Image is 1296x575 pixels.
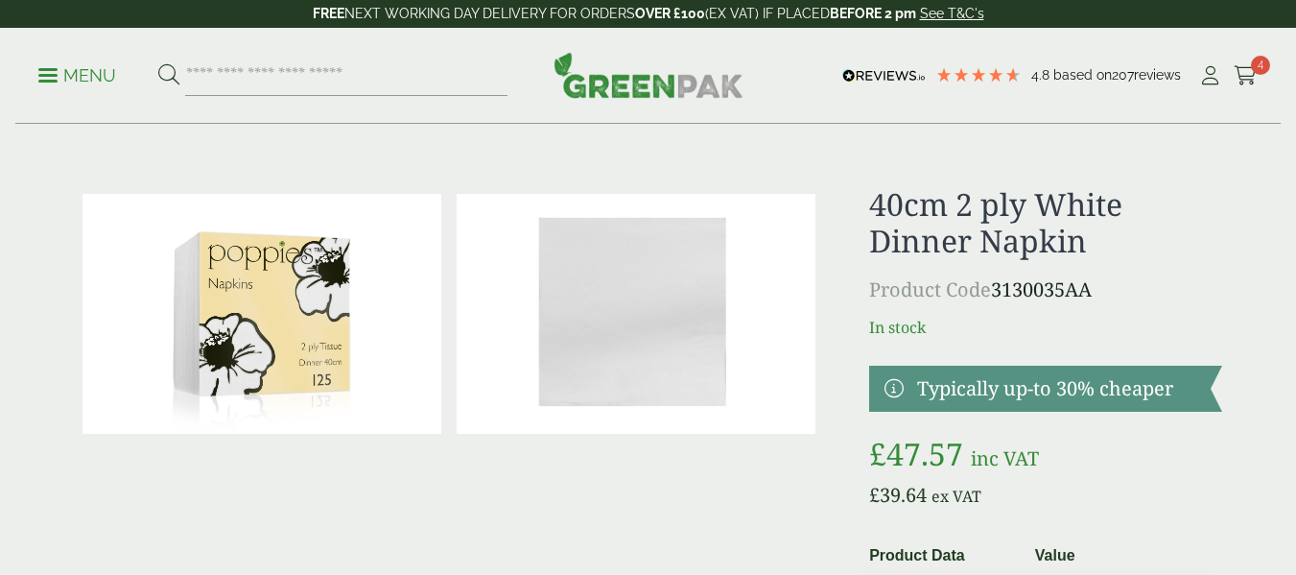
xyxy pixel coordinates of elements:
span: £ [869,433,886,474]
p: In stock [869,316,1221,339]
p: 3130035AA [869,276,1221,304]
img: 40cm 2 Ply White Napkin [82,194,441,434]
i: My Account [1198,66,1222,85]
bdi: 47.57 [869,433,963,474]
strong: BEFORE 2 pm [830,6,916,21]
div: 4.79 Stars [935,66,1022,84]
a: 4 [1234,61,1258,90]
span: £ [869,482,880,508]
img: 40cm 2 Ply White Dinner Napkin Full Case 0 [457,194,815,434]
i: Cart [1234,66,1258,85]
a: Menu [38,64,116,84]
p: Menu [38,64,116,87]
span: 207 [1112,67,1134,83]
span: inc VAT [971,445,1039,471]
span: reviews [1134,67,1181,83]
span: ex VAT [931,486,981,507]
span: Based on [1053,67,1112,83]
img: REVIEWS.io [842,69,926,83]
bdi: 39.64 [869,482,927,508]
img: GreenPak Supplies [554,52,743,98]
span: Product Code [869,276,991,302]
th: Product Data [861,540,1027,572]
a: See T&C's [920,6,984,21]
span: 4.8 [1031,67,1053,83]
strong: FREE [313,6,344,21]
strong: OVER £100 [635,6,705,21]
span: 4 [1251,56,1270,75]
h1: 40cm 2 ply White Dinner Napkin [869,186,1221,260]
th: Value [1027,540,1214,572]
